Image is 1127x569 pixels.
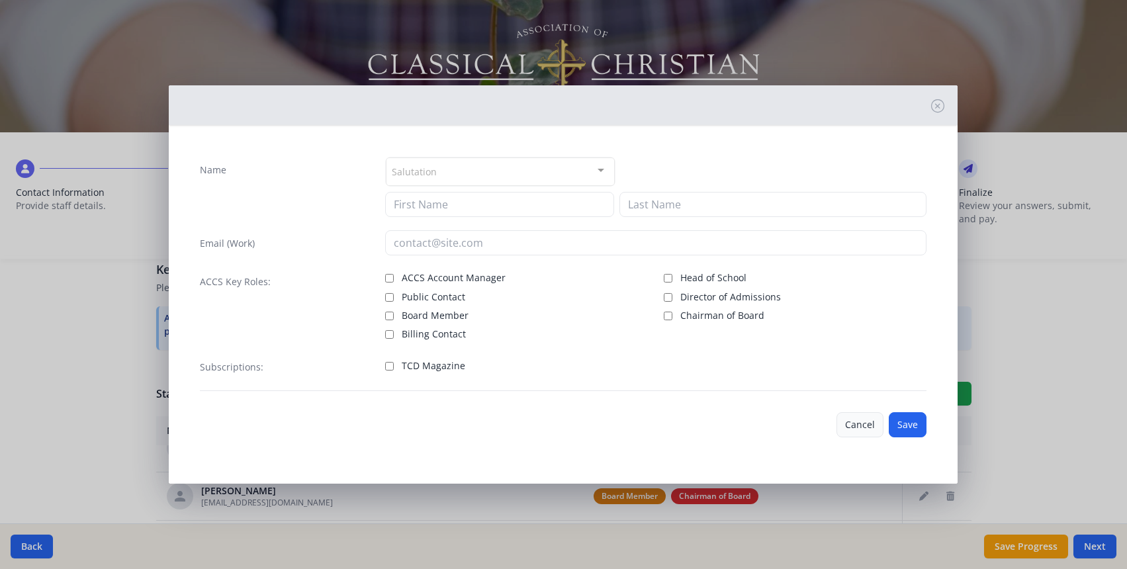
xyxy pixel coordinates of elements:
span: ACCS Account Manager [402,271,506,284]
input: Billing Contact [385,330,394,339]
span: Salutation [392,163,437,179]
input: First Name [385,192,614,217]
span: Public Contact [402,290,465,304]
input: Public Contact [385,293,394,302]
label: Subscriptions: [200,361,263,374]
label: Name [200,163,226,177]
button: Cancel [836,412,883,437]
input: Last Name [619,192,926,217]
span: TCD Magazine [402,359,465,372]
label: Email (Work) [200,237,255,250]
input: Head of School [664,274,672,283]
span: Billing Contact [402,328,466,341]
input: contact@site.com [385,230,927,255]
span: Head of School [680,271,746,284]
input: Board Member [385,312,394,320]
input: Director of Admissions [664,293,672,302]
label: ACCS Key Roles: [200,275,271,288]
input: Chairman of Board [664,312,672,320]
span: Chairman of Board [680,309,764,322]
span: Director of Admissions [680,290,781,304]
input: ACCS Account Manager [385,274,394,283]
span: Board Member [402,309,469,322]
input: TCD Magazine [385,362,394,371]
button: Save [889,412,926,437]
